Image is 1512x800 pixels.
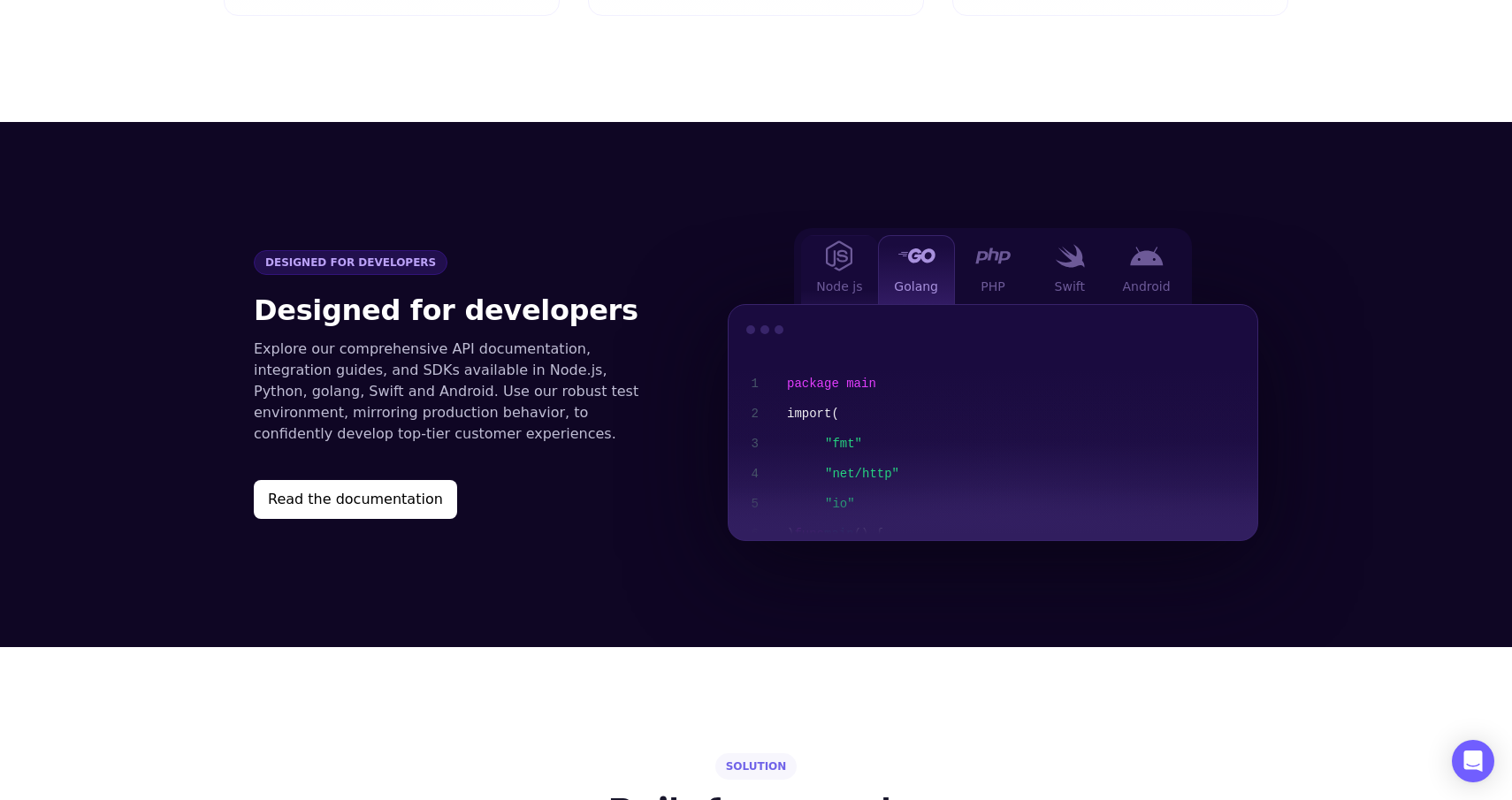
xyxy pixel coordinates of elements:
span: Swift [1055,278,1085,295]
h2: Designed for developers [254,289,657,331]
span: Android [1123,278,1171,295]
span: "fmt" "net/http" "io" [825,429,1281,519]
a: Read the documentation [254,480,657,519]
span: Designed for developers [254,250,447,275]
span: func [794,527,824,541]
span: ( [831,407,838,421]
span: () { [854,527,884,541]
span: ) [787,527,794,541]
span: import [787,407,831,421]
img: Golang [897,248,935,263]
img: Swift [1055,244,1085,268]
div: SOLUTION [715,753,798,780]
span: package main [787,377,876,391]
div: Open Intercom Messenger [1452,740,1494,782]
span: Golang [894,278,938,295]
div: 1 2 3 4 5 6 7 8 9 10 11 12 13 [729,354,773,773]
p: Explore our comprehensive API documentation, integration guides, and SDKs available in Node.js, P... [254,339,657,445]
img: Android [1130,247,1164,266]
span: main [824,527,854,541]
span: Node js [816,278,862,295]
button: Read the documentation [254,480,457,519]
img: Node js [826,240,852,271]
span: PHP [981,278,1004,295]
img: PHP [975,248,1011,264]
